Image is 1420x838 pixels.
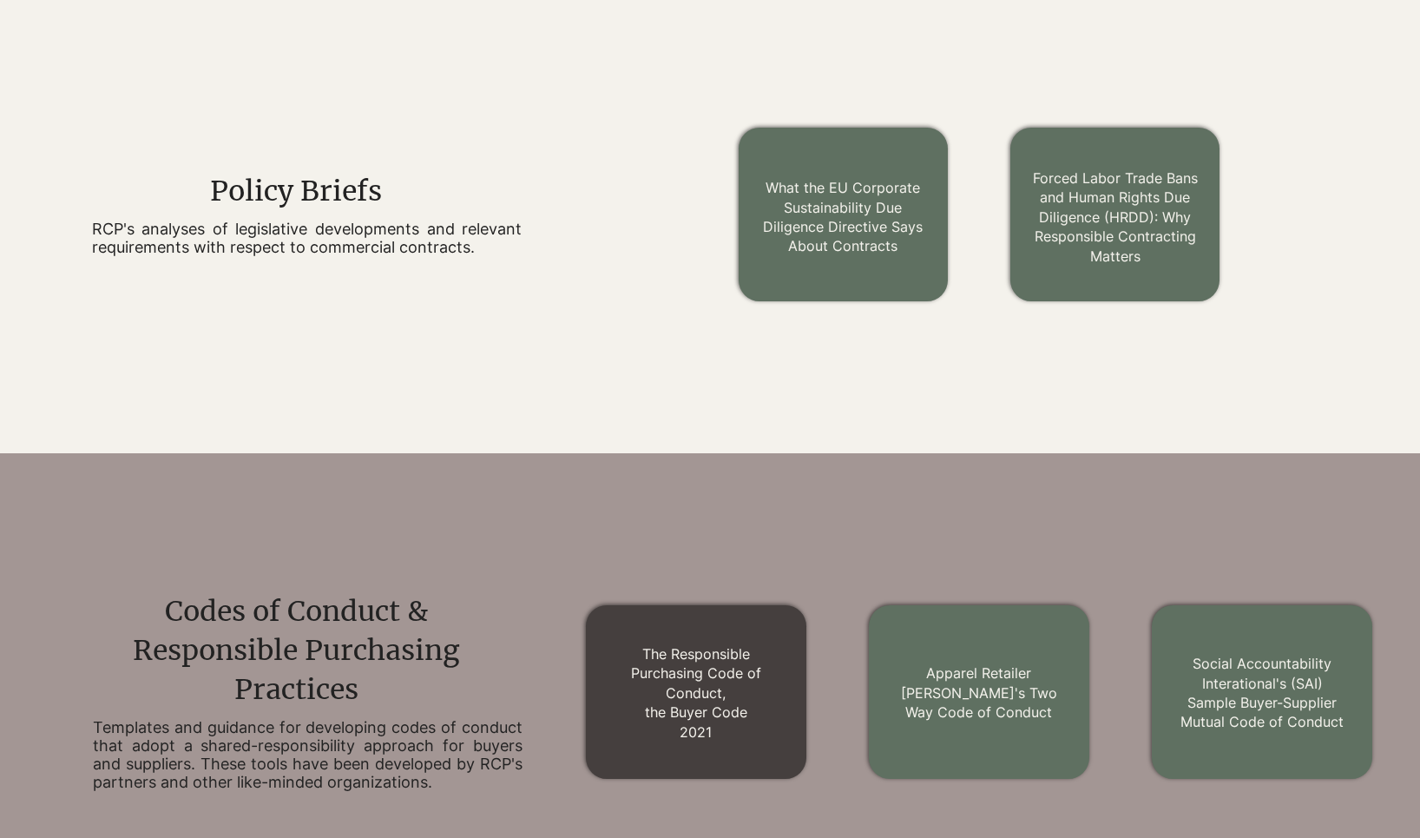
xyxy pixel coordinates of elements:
span: Templates and guidance for developing codes of conduct that adopt a shared-responsibility approac... [93,718,522,791]
a: Forced Labor Trade Bans and Human Rights Due Diligence (HRDD): Why Responsible Contracting Matters [1033,169,1198,265]
span: Codes of Conduct & Responsible Purchasing Practices [133,594,459,707]
a: Social Accountability Interational's (SAI)Sample Buyer-Supplier Mutual Code of Conduct [1180,655,1344,730]
p: RCP's analyses of legislative developments and relevant requirements with respect to commercial c... [92,220,523,256]
a: The Responsible Purchasing Code of Conduct,the Buyer Code2021 [631,645,761,741]
span: Policy Briefs [210,174,382,208]
a: What the EU Corporate Sustainability Due Diligence Directive Says About Contracts [763,179,923,254]
a: Apparel Retailer [PERSON_NAME]'s Two Way Code of Conduct [901,664,1057,721]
